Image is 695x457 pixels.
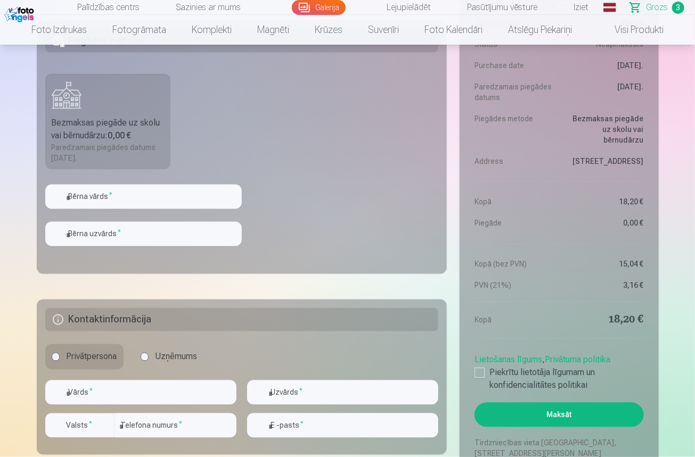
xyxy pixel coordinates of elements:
[52,353,60,361] input: Privātpersona
[545,355,610,365] a: Privātuma politika
[412,15,495,45] a: Foto kalendāri
[565,156,644,167] dd: [STREET_ADDRESS]
[45,344,124,370] label: Privātpersona
[302,15,355,45] a: Krūzes
[475,355,542,365] a: Lietošanas līgums
[19,15,100,45] a: Foto izdrukas
[565,218,644,229] dd: 0,00 €
[475,197,554,207] dt: Kopā
[134,344,204,370] label: Uzņēmums
[475,113,554,145] dt: Piegādes metode
[475,259,554,270] dt: Kopā (bez PVN)
[475,60,554,71] dt: Purchase date
[475,280,554,291] dt: PVN (21%)
[475,313,554,328] dt: Kopā
[179,15,244,45] a: Komplekti
[495,15,585,45] a: Atslēgu piekariņi
[565,81,644,103] dd: [DATE].
[475,81,554,103] dt: Paredzamais piegādes datums
[475,403,643,427] button: Maksāt
[52,142,165,163] div: Paredzamais piegādes datums [DATE].
[565,60,644,71] dd: [DATE].
[355,15,412,45] a: Suvenīri
[244,15,302,45] a: Magnēti
[565,197,644,207] dd: 18,20 €
[52,117,165,142] div: Bezmaksas piegāde uz skolu vai bērnudārzu :
[62,420,97,431] label: Valsts
[475,218,554,229] dt: Piegāde
[672,2,684,14] span: 3
[565,259,644,270] dd: 15,04 €
[475,350,643,392] div: ,
[45,413,115,438] button: Valsts*
[646,1,668,14] span: Grozs
[475,156,554,167] dt: Address
[108,130,132,140] b: 0,00 €
[565,313,644,328] dd: 18,20 €
[100,15,179,45] a: Fotogrāmata
[585,15,676,45] a: Visi produkti
[565,280,644,291] dd: 3,16 €
[475,367,643,392] label: Piekrītu lietotāja līgumam un konfidencialitātes politikai
[45,308,439,331] h5: Kontaktinformācija
[565,113,644,145] dd: Bezmaksas piegāde uz skolu vai bērnudārzu
[141,353,149,361] input: Uzņēmums
[4,4,37,22] img: /fa1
